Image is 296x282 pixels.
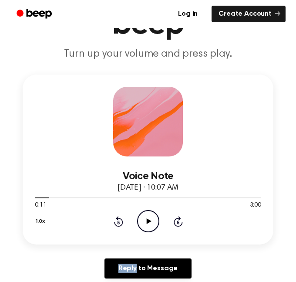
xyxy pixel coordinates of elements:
a: Reply to Message [104,258,192,279]
span: 0:11 [35,201,46,210]
a: Beep [10,6,60,23]
span: [DATE] · 10:07 AM [118,184,178,192]
a: Create Account [212,6,286,22]
span: 3:00 [250,201,261,210]
button: 1.0x [35,214,48,229]
h3: Voice Note [35,170,261,182]
a: Log in [169,4,206,24]
p: Turn up your volume and press play. [10,48,286,61]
